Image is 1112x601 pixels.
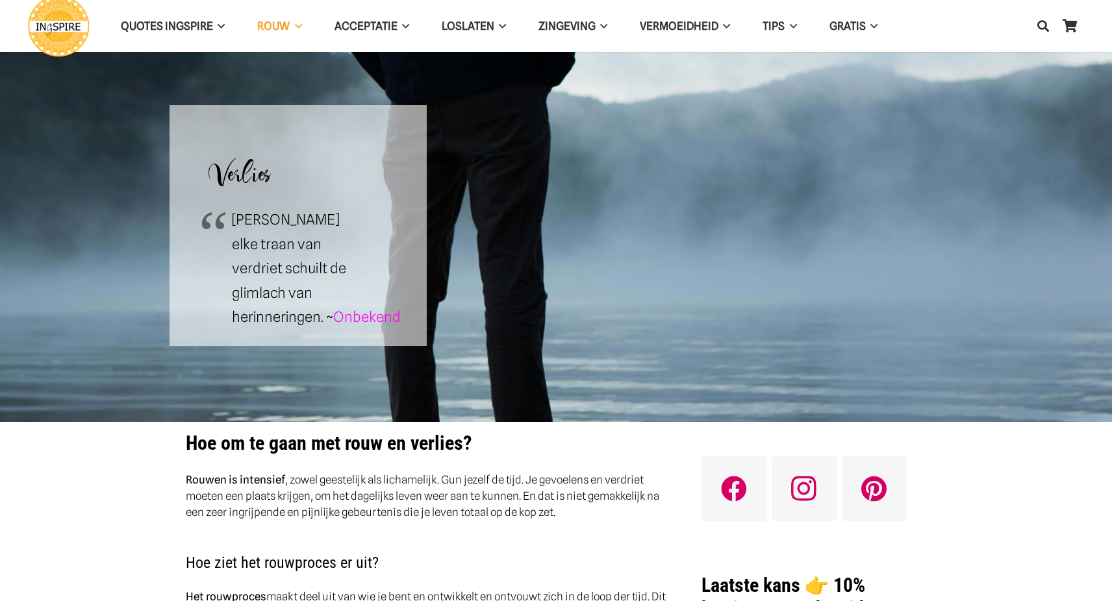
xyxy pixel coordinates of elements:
[186,472,668,521] p: , zowel geestelijk als lichamelijk. Gun jezelf de tijd. Je gevoelens en verdriet moeten een plaat...
[425,10,522,43] a: LoslatenLoslaten Menu
[701,456,766,521] a: Facebook
[442,19,494,32] span: Loslaten
[763,19,785,32] span: TIPS
[186,537,668,572] h2: Hoe ziet het rouwproces er uit?
[829,19,866,32] span: GRATIS
[494,10,506,42] span: Loslaten Menu
[398,10,409,42] span: Acceptatie Menu
[746,10,813,43] a: TIPSTIPS Menu
[257,19,290,32] span: ROUW
[718,10,730,42] span: VERMOEIDHEID Menu
[213,10,225,42] span: QUOTES INGSPIRE Menu
[866,10,878,42] span: GRATIS Menu
[105,10,241,43] a: QUOTES INGSPIREQUOTES INGSPIRE Menu
[186,122,411,201] h1: Verlies
[333,308,401,325] a: Onbekend
[772,456,837,521] a: Instagram
[640,19,718,32] span: VERMOEIDHEID
[335,19,398,32] span: Acceptatie
[318,10,425,43] a: AcceptatieAcceptatie Menu
[186,432,668,455] h1: Hoe om te gaan met rouw en verlies?
[241,10,318,43] a: ROUWROUW Menu
[186,473,285,486] strong: Rouwen is intensief
[232,208,361,330] p: [PERSON_NAME] elke traan van verdriet schuilt de glimlach van herinneringen. ~
[538,19,596,32] span: Zingeving
[522,10,624,43] a: ZingevingZingeving Menu
[1030,10,1056,42] a: Zoeken
[290,10,301,42] span: ROUW Menu
[596,10,607,42] span: Zingeving Menu
[813,10,894,43] a: GRATISGRATIS Menu
[121,19,213,32] span: QUOTES INGSPIRE
[842,456,907,521] a: Pinterest
[785,10,796,42] span: TIPS Menu
[624,10,746,43] a: VERMOEIDHEIDVERMOEIDHEID Menu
